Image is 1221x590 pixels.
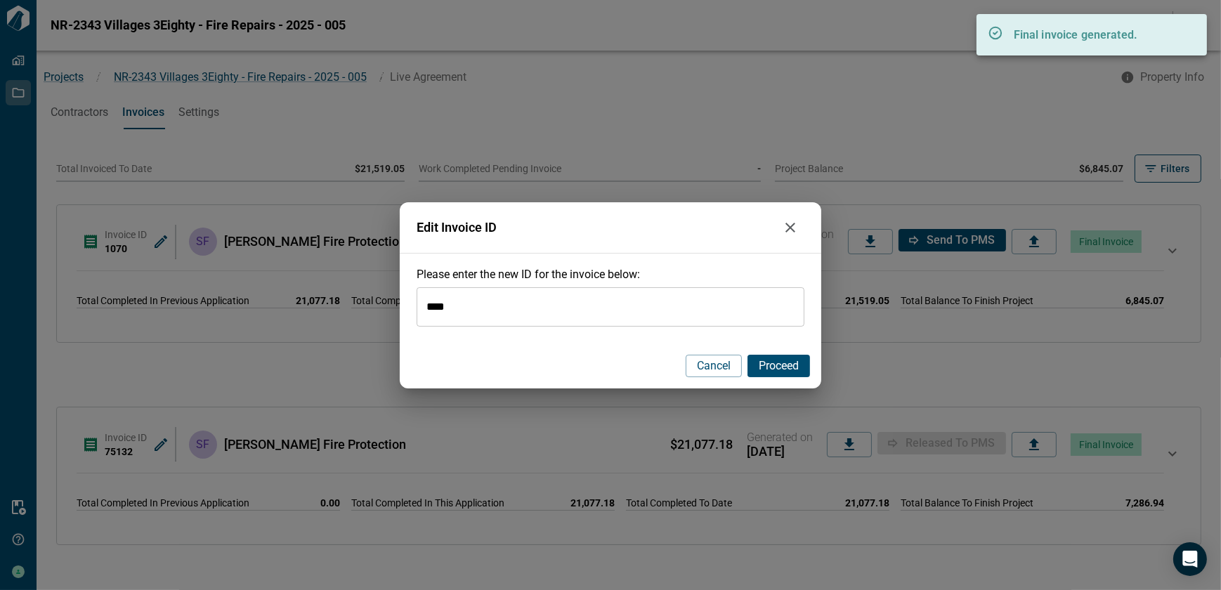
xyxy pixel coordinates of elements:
[759,359,799,373] span: Proceed
[686,355,742,377] button: Cancel
[1014,27,1182,44] p: Final invoice generated.
[697,359,731,373] span: Cancel
[417,268,640,281] span: Please enter the new ID for the invoice below:
[417,221,776,235] span: Edit Invoice ID
[1173,542,1207,576] div: Open Intercom Messenger
[747,355,810,377] button: Proceed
